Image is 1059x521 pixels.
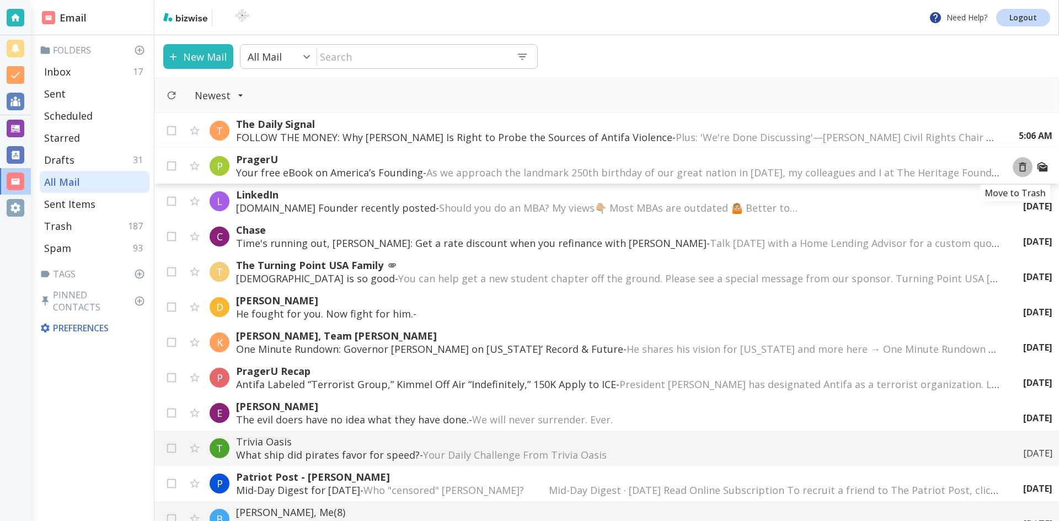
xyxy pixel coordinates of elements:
div: Inbox17 [40,61,149,83]
div: Starred [40,127,149,149]
p: [DATE] [1023,271,1052,283]
button: Move to Trash [1013,157,1033,177]
p: The Daily Signal [236,117,997,131]
div: Spam93 [40,237,149,259]
p: [DATE] [1023,235,1052,248]
p: Chase [236,223,1001,237]
p: What ship did pirates favor for speed? - [236,448,1001,461]
p: C [217,230,223,243]
p: Your free eBook on America’s Founding - [236,166,999,179]
button: Filter [184,83,255,108]
div: All Mail [40,171,149,193]
button: New Mail [163,44,233,69]
p: 187 [128,220,147,232]
img: DashboardSidebarEmail.svg [42,11,55,24]
p: [DATE] [1023,377,1052,389]
div: Preferences [38,318,149,339]
p: [DATE] [1023,412,1052,424]
p: LinkedIn [236,188,1001,201]
p: D [216,300,223,314]
p: Inbox [44,65,71,78]
p: T [216,265,223,278]
p: T [216,442,223,455]
p: Tags [40,268,149,280]
p: Patriot Post - [PERSON_NAME] [236,470,1001,484]
div: Sent Items [40,193,149,215]
span: Your Daily Challenge From Trivia Oasis ‌ ‌ ‌ ‌ ‌ ‌ ‌ ‌ ‌ ‌ ‌ ‌ ‌ ‌ ‌ ‌ ‌ ‌ ‌ ‌ ‌ ‌ ‌ ‌ ‌ ‌ ‌ ‌ ‌ ... [423,448,830,461]
p: P [217,371,223,384]
div: Drafts31 [40,149,149,171]
p: Need Help? [929,11,987,24]
p: Sent [44,87,66,100]
p: PragerU [236,153,999,166]
p: Trash [44,219,72,233]
p: All Mail [44,175,80,189]
p: He fought for you. Now fight for him. - [236,307,1001,320]
p: [PERSON_NAME] [236,400,1001,413]
p: PragerU Recap [236,364,1001,378]
p: The Turning Point USA Family [236,259,1001,272]
p: Folders [40,44,149,56]
img: BioTech International [217,9,268,26]
div: Sent [40,83,149,105]
p: One Minute Rundown: Governor [PERSON_NAME] on [US_STATE]’ Record & Future - [236,342,1001,356]
p: P [217,477,223,490]
p: Scheduled [44,109,93,122]
p: K [217,336,223,349]
p: L [217,195,222,208]
p: Pinned Contacts [40,289,149,313]
span: Should you do an MBA? My views👇🏼 Most MBAs are outdated 🤷🏼 Better to… ͏ ͏ ͏ ͏ ͏ ͏ ͏ ͏ ͏ ͏ ͏ ͏ ͏ ͏... [439,201,980,214]
p: [DATE] [1023,447,1052,459]
p: [DATE] [1023,341,1052,353]
p: Preferences [40,322,147,334]
p: [DATE] [1023,200,1052,212]
p: FOLLOW THE MONEY: Why [PERSON_NAME] Is Right to Probe the Sources of Antifa Violence - [236,131,997,144]
p: [DEMOGRAPHIC_DATA] is so good - [236,272,1001,285]
p: 5:06 AM [1019,130,1052,142]
a: Logout [996,9,1050,26]
p: Starred [44,131,80,144]
p: [PERSON_NAME], Team [PERSON_NAME] [236,329,1001,342]
p: Spam [44,241,71,255]
p: [DOMAIN_NAME] Founder recently posted - [236,201,1001,214]
p: 93 [133,242,147,254]
p: 31 [133,154,147,166]
p: Drafts [44,153,74,166]
div: Trash187 [40,215,149,237]
p: [DATE] [1023,482,1052,495]
p: Logout [1009,14,1037,22]
p: Mid-Day Digest for [DATE] - [236,484,1001,497]
p: P [217,159,223,173]
div: Scheduled [40,105,149,127]
img: bizwise [163,13,207,22]
button: Refresh [162,85,181,105]
p: All Mail [248,50,282,63]
input: Search [317,45,507,68]
div: Move to Trash [980,185,1050,201]
span: We will never surrender. Ever. ͏‌ ͏‌ ͏‌ ͏‌ ͏‌ ͏‌ ͏‌ ͏‌ ͏‌ ͏‌ ͏‌ ͏‌ ͏‌ ͏‌ ͏‌ ͏‌ ͏‌ ͏‌ ͏‌ ͏‌ ͏‌ ͏‌ ... [472,413,770,426]
p: 17 [133,66,147,78]
p: Sent Items [44,197,95,211]
h2: Email [42,10,87,25]
button: Mark as Read [1033,157,1052,177]
p: [PERSON_NAME], Me (8) [236,506,1001,519]
p: [PERSON_NAME] [236,294,1001,307]
p: E [217,406,222,420]
span: ‌ ‌ ‌ ‌ ‌ ‌ ‌ ‌ ‌ ‌ ‌ ‌ ‌ ‌ ‌ ‌ ‌ ‌ ‌ ‌ ‌ ‌ ‌ ‌ ‌ ‌ ‌ ‌ ‌ ‌ ‌ ‌ ‌ ‌ ‌ ‌ ‌ ‌ ‌ ‌ ‌ ‌ ‌ ‌ ‌ ‌ ‌ ‌ ‌... [416,307,692,320]
p: Trivia Oasis [236,435,1001,448]
p: T [216,124,223,137]
p: [DATE] [1023,306,1052,318]
p: Antifa Labeled “Terrorist Group,” Kimmel Off Air “Indefinitely,” 150K Apply to ICE - [236,378,1001,391]
p: The evil doers have no idea what they have done. - [236,413,1001,426]
p: Time's running out, [PERSON_NAME]: Get a rate discount when you refinance with [PERSON_NAME] - [236,237,1001,250]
